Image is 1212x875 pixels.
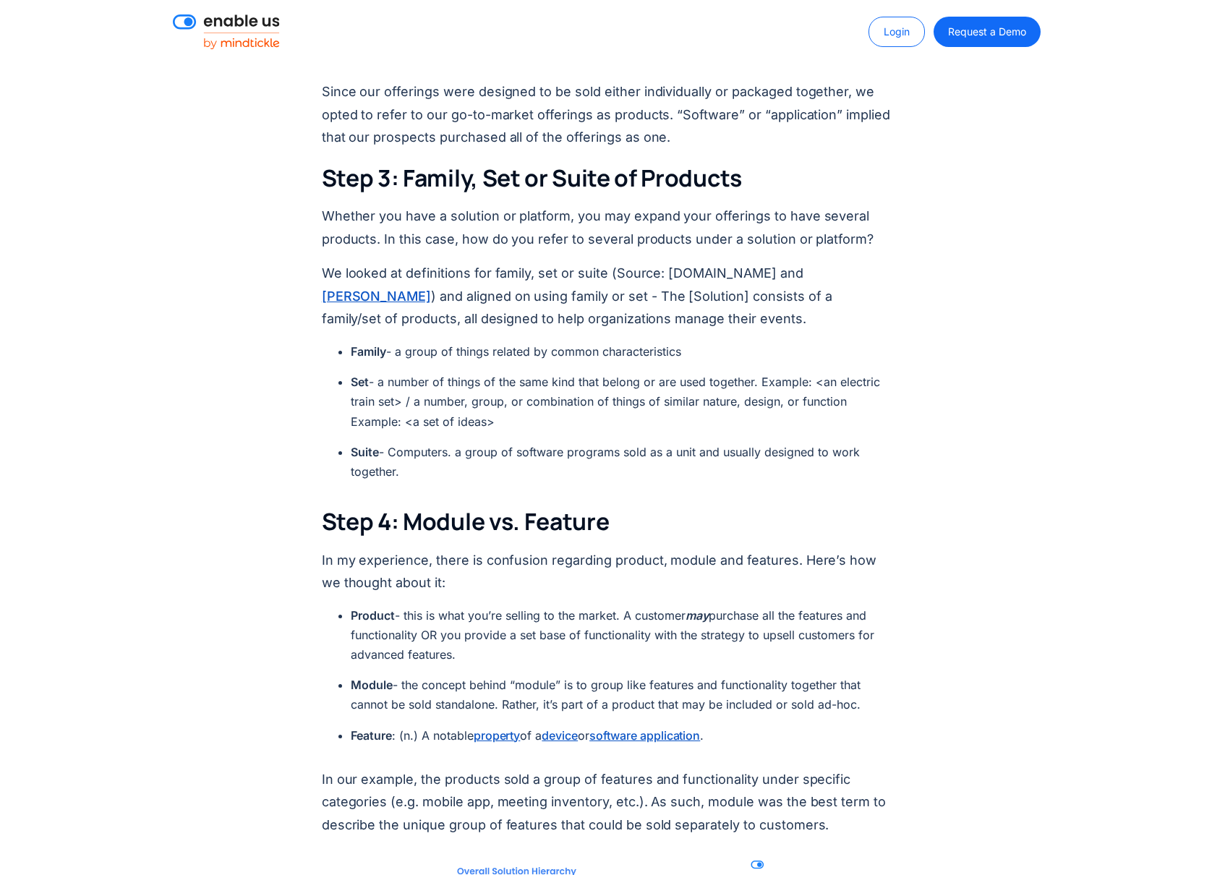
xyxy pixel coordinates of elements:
[351,606,891,665] li: - this is what you’re selling to the market. A customer purchase all the features and functionali...
[351,445,379,459] strong: Suite
[589,727,700,744] a: software application
[351,728,392,743] strong: Feature
[322,768,891,837] p: In our example, the products sold a group of features and functionality under specific categories...
[322,80,891,149] p: Since our offerings were designed to be sold either individually or packaged together, we opted t...
[869,17,925,47] a: Login
[351,678,393,692] strong: Module
[322,163,891,194] h3: Step 3: Family, Set or Suite of Products
[542,727,578,744] a: device
[351,675,891,714] li: - the concept behind “module” is to group like features and functionality together that cannot be...
[351,443,891,482] li: - Computers. a group of software programs sold as a unit and usually designed to work together.
[351,344,386,359] strong: Family
[322,507,891,537] h3: Step 4: Module vs. Feature
[322,549,891,594] p: In my experience, there is confusion regarding product, module and features. Here’s how we though...
[351,608,395,623] strong: Product
[351,372,891,432] li: - a number of things of the same kind that belong or are used together. Example: <an electric tra...
[322,286,431,306] a: [PERSON_NAME]
[934,17,1040,47] a: Request a Demo
[351,375,369,389] strong: Set
[474,727,521,744] a: property
[322,205,891,250] p: Whether you have a solution or platform, you may expand your offerings to have several products. ...
[1145,808,1212,875] iframe: Qualified Messenger
[351,342,891,362] li: - a group of things related by common characteristics
[322,262,891,330] p: We looked at definitions for family, set or suite (Source: [DOMAIN_NAME] and ) and aligned on usi...
[686,608,709,623] em: may
[351,726,891,746] li: : (n.) A notable of a or .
